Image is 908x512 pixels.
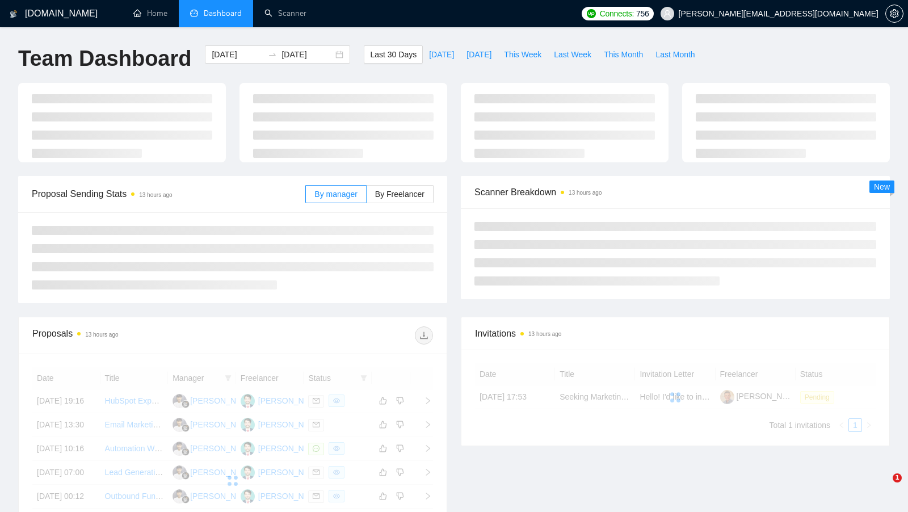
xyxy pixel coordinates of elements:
[460,45,498,64] button: [DATE]
[885,9,903,18] a: setting
[498,45,548,64] button: This Week
[569,190,602,196] time: 13 hours ago
[886,9,903,18] span: setting
[10,5,18,23] img: logo
[598,45,649,64] button: This Month
[133,9,167,18] a: homeHome
[466,48,491,61] span: [DATE]
[885,5,903,23] button: setting
[636,7,649,20] span: 756
[475,326,876,341] span: Invitations
[429,48,454,61] span: [DATE]
[604,48,643,61] span: This Month
[375,190,424,199] span: By Freelancer
[874,182,890,191] span: New
[423,45,460,64] button: [DATE]
[32,187,305,201] span: Proposal Sending Stats
[281,48,333,61] input: End date
[370,48,417,61] span: Last 30 Days
[212,48,263,61] input: Start date
[314,190,357,199] span: By manager
[204,9,242,18] span: Dashboard
[649,45,701,64] button: Last Month
[528,331,561,337] time: 13 hours ago
[548,45,598,64] button: Last Week
[504,48,541,61] span: This Week
[869,473,897,501] iframe: Intercom live chat
[663,10,671,18] span: user
[893,473,902,482] span: 1
[364,45,423,64] button: Last 30 Days
[474,185,876,199] span: Scanner Breakdown
[264,9,306,18] a: searchScanner
[587,9,596,18] img: upwork-logo.png
[32,326,233,345] div: Proposals
[139,192,172,198] time: 13 hours ago
[655,48,695,61] span: Last Month
[600,7,634,20] span: Connects:
[18,45,191,72] h1: Team Dashboard
[268,50,277,59] span: swap-right
[268,50,277,59] span: to
[85,331,118,338] time: 13 hours ago
[190,9,198,17] span: dashboard
[554,48,591,61] span: Last Week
